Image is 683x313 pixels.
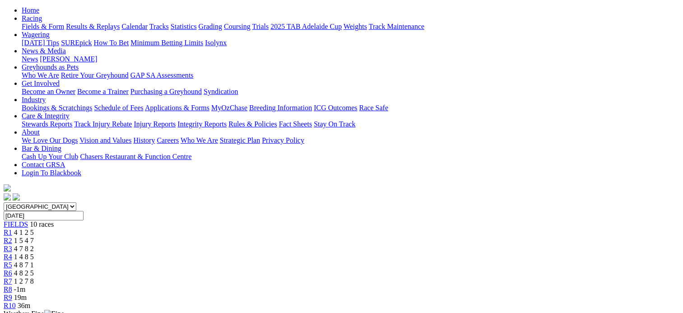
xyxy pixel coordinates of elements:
[359,104,388,112] a: Race Safe
[22,145,61,152] a: Bar & Dining
[22,79,60,87] a: Get Involved
[121,23,148,30] a: Calendar
[14,277,34,285] span: 1 2 7 8
[279,120,312,128] a: Fact Sheets
[13,193,20,201] img: twitter.svg
[22,153,679,161] div: Bar & Dining
[22,71,679,79] div: Greyhounds as Pets
[30,220,54,228] span: 10 races
[4,261,12,269] span: R5
[4,184,11,192] img: logo-grsa-white.png
[14,269,34,277] span: 4 8 2 5
[4,220,28,228] a: FIELDS
[130,39,203,47] a: Minimum Betting Limits
[22,169,81,177] a: Login To Blackbook
[22,136,78,144] a: We Love Our Dogs
[94,39,129,47] a: How To Bet
[181,136,218,144] a: Who We Are
[22,55,38,63] a: News
[314,104,357,112] a: ICG Outcomes
[22,96,46,103] a: Industry
[270,23,342,30] a: 2025 TAB Adelaide Cup
[14,294,27,301] span: 19m
[228,120,277,128] a: Rules & Policies
[22,161,65,168] a: Contact GRSA
[22,104,92,112] a: Bookings & Scratchings
[369,23,424,30] a: Track Maintenance
[177,120,227,128] a: Integrity Reports
[66,23,120,30] a: Results & Replays
[22,14,42,22] a: Racing
[145,104,209,112] a: Applications & Forms
[199,23,222,30] a: Grading
[4,245,12,252] span: R3
[262,136,304,144] a: Privacy Policy
[22,120,679,128] div: Care & Integrity
[14,237,34,244] span: 1 5 4 7
[22,39,59,47] a: [DATE] Tips
[252,23,269,30] a: Trials
[4,277,12,285] a: R7
[204,88,238,95] a: Syndication
[94,104,143,112] a: Schedule of Fees
[77,88,129,95] a: Become a Trainer
[22,112,70,120] a: Care & Integrity
[149,23,169,30] a: Tracks
[130,71,194,79] a: GAP SA Assessments
[61,39,92,47] a: SUREpick
[14,261,34,269] span: 4 8 7 1
[249,104,312,112] a: Breeding Information
[18,302,30,309] span: 36m
[14,253,34,261] span: 1 4 8 5
[157,136,179,144] a: Careers
[22,39,679,47] div: Wagering
[22,120,72,128] a: Stewards Reports
[4,294,12,301] a: R9
[79,136,131,144] a: Vision and Values
[171,23,197,30] a: Statistics
[130,88,202,95] a: Purchasing a Greyhound
[22,88,75,95] a: Become an Owner
[133,136,155,144] a: History
[4,237,12,244] a: R2
[4,302,16,309] a: R10
[22,6,39,14] a: Home
[40,55,97,63] a: [PERSON_NAME]
[22,153,78,160] a: Cash Up Your Club
[4,269,12,277] span: R6
[22,128,40,136] a: About
[22,88,679,96] div: Get Involved
[22,23,64,30] a: Fields & Form
[205,39,227,47] a: Isolynx
[74,120,132,128] a: Track Injury Rebate
[4,193,11,201] img: facebook.svg
[22,63,79,71] a: Greyhounds as Pets
[22,55,679,63] div: News & Media
[4,285,12,293] a: R8
[14,229,34,236] span: 4 1 2 5
[14,285,26,293] span: -1m
[220,136,260,144] a: Strategic Plan
[224,23,251,30] a: Coursing
[61,71,129,79] a: Retire Your Greyhound
[4,211,84,220] input: Select date
[22,23,679,31] div: Racing
[211,104,247,112] a: MyOzChase
[4,229,12,236] a: R1
[22,104,679,112] div: Industry
[22,47,66,55] a: News & Media
[22,136,679,145] div: About
[4,253,12,261] a: R4
[22,31,50,38] a: Wagering
[344,23,367,30] a: Weights
[22,71,59,79] a: Who We Are
[14,245,34,252] span: 4 7 8 2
